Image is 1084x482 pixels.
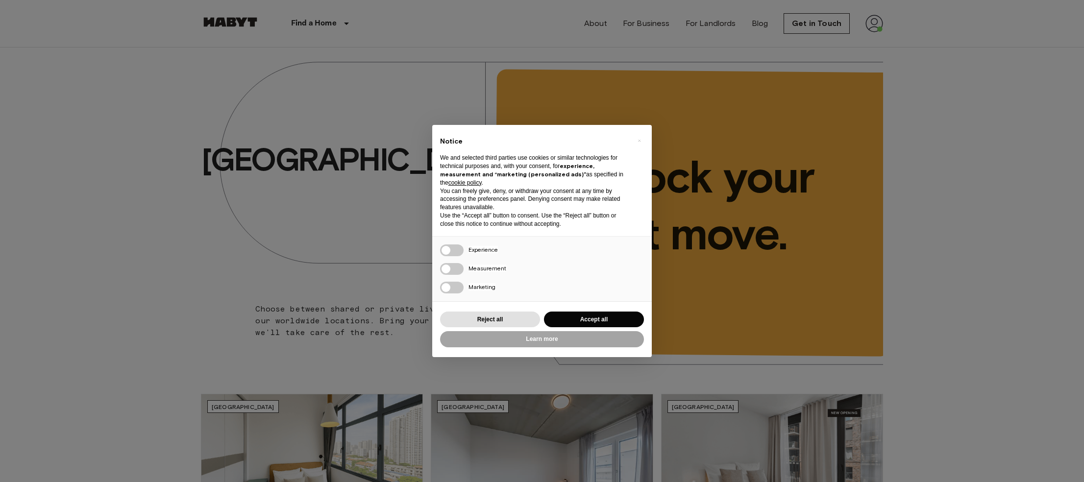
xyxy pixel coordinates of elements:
p: We and selected third parties use cookies or similar technologies for technical purposes and, wit... [440,154,628,187]
button: Accept all [544,312,644,328]
p: You can freely give, deny, or withdraw your consent at any time by accessing the preferences pane... [440,187,628,212]
span: Experience [468,246,498,253]
button: Learn more [440,331,644,347]
span: Measurement [468,265,506,272]
p: Use the “Accept all” button to consent. Use the “Reject all” button or close this notice to conti... [440,212,628,228]
button: Reject all [440,312,540,328]
button: Close this notice [631,133,647,148]
a: cookie policy [448,179,482,186]
strong: experience, measurement and “marketing (personalized ads)” [440,162,594,178]
span: Marketing [468,283,495,290]
span: × [638,135,641,146]
h2: Notice [440,137,628,146]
